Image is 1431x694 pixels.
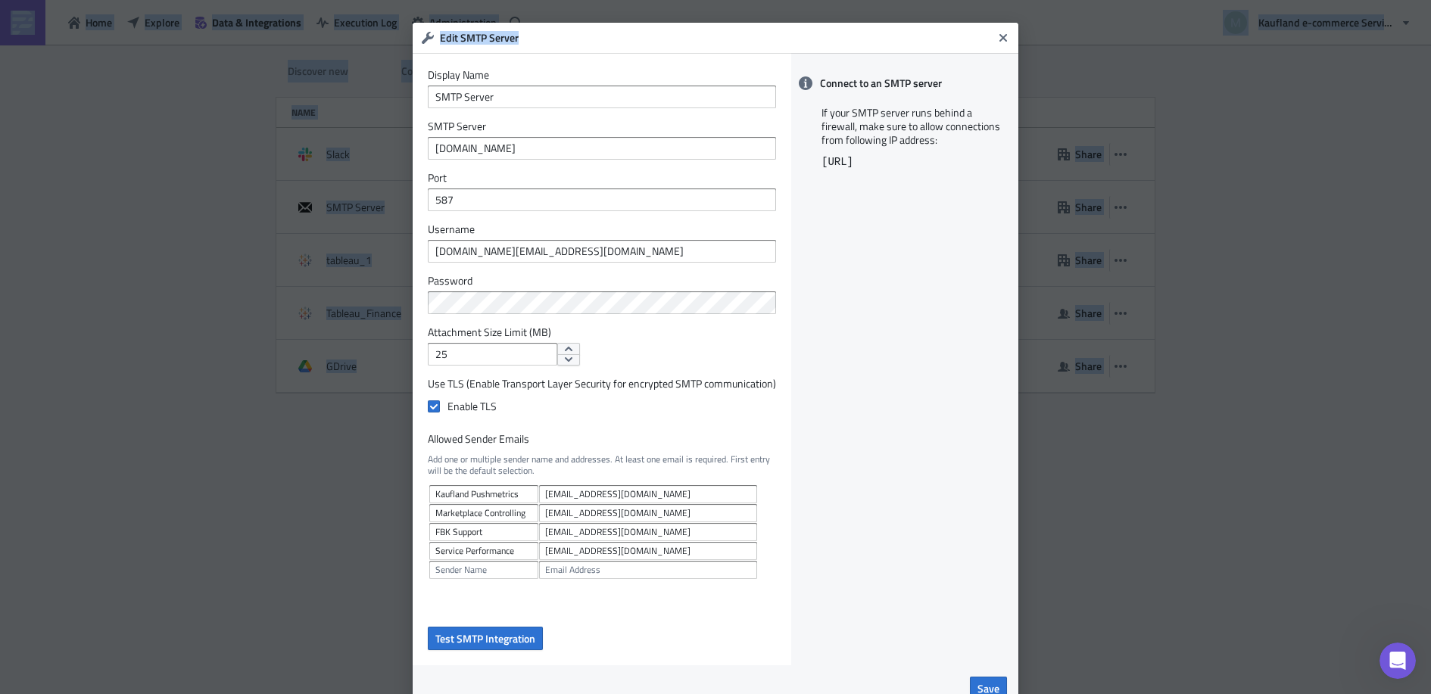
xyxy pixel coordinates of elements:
[539,561,757,579] input: Email Address
[791,68,1018,98] div: Connect to an SMTP server
[240,510,264,521] span: Help
[206,24,236,54] img: Profile image for Julian
[428,240,776,263] input: Username
[101,472,201,533] button: Messages
[428,627,543,650] button: Test SMTP Integration
[429,561,538,579] input: Sender Name
[428,223,776,236] label: Username
[428,86,776,108] input: Give it a name
[428,188,776,211] input: 465
[428,400,776,413] label: Enable TLS
[429,542,538,560] input: Sender Name
[428,432,776,446] label: Allowed Sender Emails
[435,630,535,646] span: Test SMTP Integration
[428,120,776,133] label: SMTP Server
[31,325,272,341] div: Check our Documentation
[440,31,993,45] h6: Edit SMTP Server
[260,24,288,51] div: Close
[539,504,757,522] input: Email Address
[31,282,272,297] h2: Read our Docs
[31,373,272,389] h2: Book a demo
[31,232,253,248] div: We'll be back online in 30 minutes
[428,453,776,477] span: Add one or multiple sender name and addresses. At least one email is required. First entry will b...
[1380,643,1416,679] iframe: Intercom live chat
[557,354,580,366] button: decrement
[30,159,273,185] p: How can we help?
[31,395,272,443] div: Talk to us and get an overview of PushMetrics and discover everything it can do for you.
[539,523,757,541] input: Email Address
[126,510,178,521] span: Messages
[428,325,776,339] label: Attachment Size Limit (MB)
[15,204,288,261] div: Send us a messageWe'll be back online in 30 minutes
[429,485,538,503] input: Sender Name
[429,504,538,522] input: Sender Name
[539,485,757,503] input: Email Address
[31,449,272,479] button: Request a demo
[557,343,580,355] button: increment
[177,24,207,54] img: Profile image for Łukasz
[33,510,67,521] span: Home
[30,107,273,159] p: Hi [PERSON_NAME] 👋
[428,171,776,185] label: Port
[202,472,303,533] button: Help
[821,106,1003,147] p: If your SMTP server runs behind a firewall, make sure to allow connections from following IP addr...
[16,313,287,353] div: Check our Documentation
[428,377,776,391] label: Use TLS (Enable Transport Layer Security for encrypted SMTP communication)
[148,24,179,54] img: Profile image for Zsolt
[31,216,253,232] div: Send us a message
[428,274,776,288] label: Password
[428,137,776,160] input: smtp.example.com
[428,68,776,82] label: Display Name
[992,26,1015,49] button: Close
[429,523,538,541] input: Sender Name
[821,156,853,168] code: [URL]
[428,343,557,366] input: Enter a number...
[30,33,118,48] img: logo
[539,542,757,560] input: Email Address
